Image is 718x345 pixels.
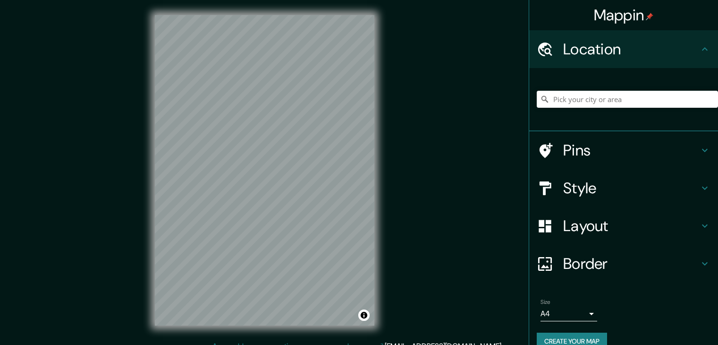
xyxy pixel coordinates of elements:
label: Size [541,298,550,306]
div: Location [529,30,718,68]
div: Border [529,245,718,283]
button: Toggle attribution [358,310,370,321]
h4: Border [563,254,699,273]
div: Layout [529,207,718,245]
h4: Layout [563,216,699,235]
h4: Mappin [594,6,654,25]
canvas: Map [155,15,374,326]
h4: Style [563,179,699,198]
input: Pick your city or area [537,91,718,108]
div: A4 [541,306,597,321]
h4: Location [563,40,699,59]
img: pin-icon.png [646,13,653,20]
h4: Pins [563,141,699,160]
div: Style [529,169,718,207]
div: Pins [529,131,718,169]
